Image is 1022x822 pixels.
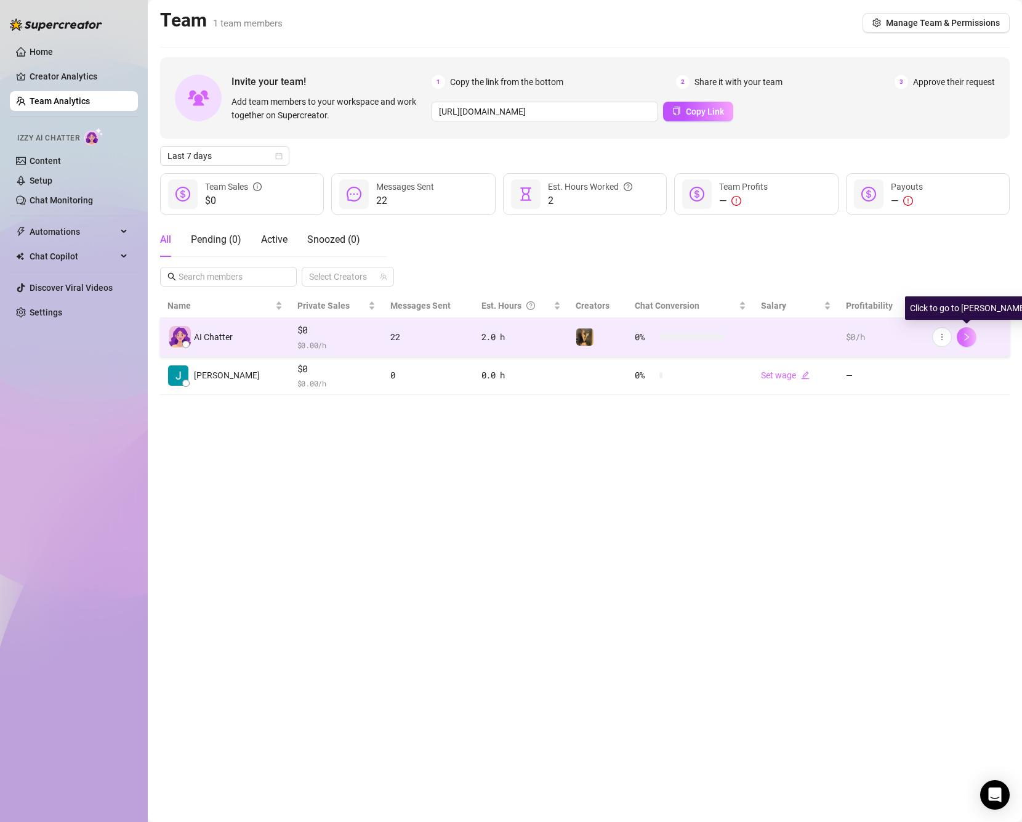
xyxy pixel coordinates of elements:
a: Content [30,156,61,166]
span: 22 [376,193,434,208]
span: Copy Link [686,107,724,116]
span: 1 [432,75,445,89]
span: Chat Conversion [635,301,699,311]
button: Manage Team & Permissions [863,13,1010,33]
input: Search members [179,270,280,283]
span: 2 [676,75,690,89]
a: Chat Monitoring [30,195,93,205]
img: izzy-ai-chatter-avatar-DDCN_rTZ.svg [169,326,191,348]
span: $0 [297,362,376,376]
span: Salary [761,301,786,311]
span: info-circle [253,180,262,193]
span: exclamation-circle [731,196,741,206]
a: Settings [30,307,62,317]
span: message [347,187,361,201]
span: 3 [895,75,908,89]
img: Evie [576,328,593,346]
a: Set wageedit [761,370,810,380]
span: Active [261,234,288,245]
th: Name [160,294,290,318]
span: $ 0.00 /h [297,377,376,389]
span: dollar-circle [690,187,704,201]
a: Setup [30,176,52,185]
span: Messages Sent [390,301,451,311]
span: Payouts [891,182,923,192]
span: 2 [548,193,632,208]
span: Share it with your team [694,75,783,89]
span: Copy the link from the bottom [450,75,563,89]
span: hourglass [518,187,533,201]
span: $ 0.00 /h [297,339,376,351]
span: $0 [297,323,376,338]
img: Chat Copilot [16,252,24,261]
span: AI Chatter [194,330,233,344]
span: Add team members to your workspace and work together on Supercreator. [231,95,427,122]
div: $0 /h [846,330,917,344]
span: dollar-circle [175,187,190,201]
span: right [962,333,971,341]
div: Est. Hours Worked [548,180,632,193]
span: Last 7 days [167,147,282,165]
span: Name [167,299,273,312]
div: All [160,232,171,247]
span: Private Sales [297,301,350,311]
span: 0 % [635,330,654,344]
span: question-circle [526,299,535,312]
span: Manage Team & Permissions [886,18,1000,28]
span: Invite your team! [231,74,432,89]
span: Team Profits [719,182,768,192]
span: calendar [275,152,283,160]
td: — [839,357,925,396]
span: Approve their request [913,75,995,89]
div: 0 [390,368,467,382]
div: — [719,193,768,208]
span: Izzy AI Chatter [17,132,79,144]
div: 0.0 h [481,368,561,382]
span: Chat Copilot [30,246,117,266]
span: 1 team members [213,18,283,29]
span: edit [801,371,810,380]
div: — [891,193,923,208]
span: more [938,333,946,341]
th: Creators [568,294,627,318]
span: setting [872,18,881,27]
img: Jack Cassidy [168,365,188,386]
div: Est. Hours [481,299,552,312]
div: Pending ( 0 ) [191,232,241,247]
span: Automations [30,222,117,242]
h2: Team [160,9,283,32]
div: 2.0 h [481,330,561,344]
img: logo-BBDzfeDw.svg [10,18,102,31]
span: question-circle [624,180,632,193]
span: dollar-circle [861,187,876,201]
span: 0 % [635,368,654,382]
div: Open Intercom Messenger [980,780,1010,810]
div: 22 [390,330,467,344]
a: Home [30,47,53,57]
img: AI Chatter [84,128,103,145]
span: thunderbolt [16,227,26,237]
span: team [380,273,387,280]
span: Profitability [846,301,893,311]
a: Team Analytics [30,96,90,106]
button: Copy Link [663,102,733,121]
div: Team Sales [205,180,262,193]
span: copy [672,107,681,115]
span: exclamation-circle [903,196,913,206]
a: Discover Viral Videos [30,283,113,293]
span: search [167,272,176,281]
span: Snoozed ( 0 ) [307,234,360,245]
span: Messages Sent [376,182,434,192]
span: $0 [205,193,262,208]
a: Creator Analytics [30,67,128,86]
span: [PERSON_NAME] [194,368,260,382]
